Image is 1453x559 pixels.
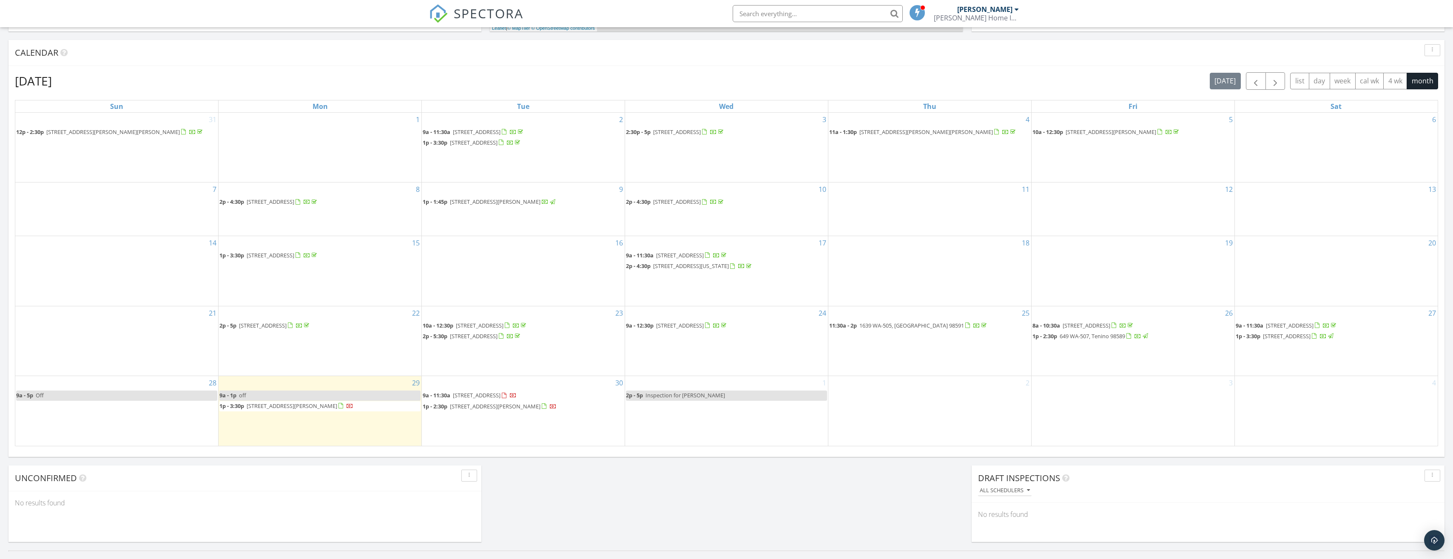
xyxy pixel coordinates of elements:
[626,127,827,137] a: 2:30p - 5p [STREET_ADDRESS]
[1236,332,1260,340] span: 1p - 3:30p
[247,198,294,205] span: [STREET_ADDRESS]
[829,128,1017,136] a: 11a - 1:30p [STREET_ADDRESS][PERSON_NAME][PERSON_NAME]
[239,391,246,399] span: off
[1234,306,1438,376] td: Go to September 27, 2025
[1024,113,1031,126] a: Go to September 4, 2025
[15,72,52,89] h2: [DATE]
[1020,183,1031,196] a: Go to September 11, 2025
[626,128,651,136] span: 2:30p - 5p
[490,25,597,32] div: |
[1210,73,1241,89] button: [DATE]
[219,113,422,183] td: Go to September 1, 2025
[219,376,422,446] td: Go to September 29, 2025
[423,139,447,146] span: 1p - 3:30p
[1246,72,1266,90] button: Previous month
[9,491,481,514] div: No results found
[617,113,625,126] a: Go to September 2, 2025
[1290,73,1309,89] button: list
[817,236,828,250] a: Go to September 17, 2025
[1234,376,1438,446] td: Go to October 4, 2025
[1266,322,1314,329] span: [STREET_ADDRESS]
[219,401,421,411] a: 1p - 3:30p [STREET_ADDRESS][PERSON_NAME]
[423,331,624,342] a: 2p - 5:30p [STREET_ADDRESS]
[311,100,330,112] a: Monday
[626,251,728,259] a: 9a - 11:30a [STREET_ADDRESS]
[733,5,903,22] input: Search everything...
[1063,322,1110,329] span: [STREET_ADDRESS]
[239,322,287,329] span: [STREET_ADDRESS]
[456,322,503,329] span: [STREET_ADDRESS]
[15,472,77,484] span: Unconfirmed
[207,306,218,320] a: Go to September 21, 2025
[821,376,828,390] a: Go to October 1, 2025
[422,306,625,376] td: Go to September 23, 2025
[614,236,625,250] a: Go to September 16, 2025
[423,322,528,329] a: 10a - 12:30p [STREET_ADDRESS]
[219,251,318,259] a: 1p - 3:30p [STREET_ADDRESS]
[1223,183,1234,196] a: Go to September 12, 2025
[1407,73,1438,89] button: month
[1223,236,1234,250] a: Go to September 19, 2025
[410,236,421,250] a: Go to September 15, 2025
[626,251,654,259] span: 9a - 11:30a
[656,251,704,259] span: [STREET_ADDRESS]
[211,183,218,196] a: Go to September 7, 2025
[1234,182,1438,236] td: Go to September 13, 2025
[656,322,704,329] span: [STREET_ADDRESS]
[515,100,531,112] a: Tuesday
[1330,73,1356,89] button: week
[423,139,522,146] a: 1p - 3:30p [STREET_ADDRESS]
[1355,73,1384,89] button: cal wk
[1024,376,1031,390] a: Go to October 2, 2025
[626,261,827,271] a: 2p - 4:30p [STREET_ADDRESS][US_STATE]
[450,402,540,410] span: [STREET_ADDRESS][PERSON_NAME]
[450,139,498,146] span: [STREET_ADDRESS]
[626,198,651,205] span: 2p - 4:30p
[1234,113,1438,183] td: Go to September 6, 2025
[614,376,625,390] a: Go to September 30, 2025
[653,198,701,205] span: [STREET_ADDRESS]
[15,113,219,183] td: Go to August 31, 2025
[219,391,236,399] span: 9a - 1p
[626,262,651,270] span: 2p - 4:30p
[1427,183,1438,196] a: Go to September 13, 2025
[1227,376,1234,390] a: Go to October 3, 2025
[16,127,217,137] a: 12p - 2:30p [STREET_ADDRESS][PERSON_NAME][PERSON_NAME]
[980,488,1030,493] div: All schedulers
[423,321,624,331] a: 10a - 12:30p [STREET_ADDRESS]
[219,198,318,205] a: 2p - 4:30p [STREET_ADDRESS]
[1031,182,1234,236] td: Go to September 12, 2025
[625,376,828,446] td: Go to October 1, 2025
[817,306,828,320] a: Go to September 24, 2025
[1236,332,1335,340] a: 1p - 3:30p [STREET_ADDRESS]
[625,236,828,306] td: Go to September 17, 2025
[1032,322,1060,329] span: 8a - 10:30a
[859,322,964,329] span: 1639 WA-505, [GEOGRAPHIC_DATA] 98591
[423,391,517,399] a: 9a - 11:30a [STREET_ADDRESS]
[108,100,125,112] a: Sunday
[46,128,180,136] span: [STREET_ADDRESS][PERSON_NAME][PERSON_NAME]
[423,128,525,136] a: 9a - 11:30a [STREET_ADDRESS]
[859,128,993,136] span: [STREET_ADDRESS][PERSON_NAME][PERSON_NAME]
[423,198,447,205] span: 1p - 1:45p
[423,138,624,148] a: 1p - 3:30p [STREET_ADDRESS]
[821,113,828,126] a: Go to September 3, 2025
[422,236,625,306] td: Go to September 16, 2025
[1329,100,1343,112] a: Saturday
[1127,100,1139,112] a: Friday
[717,100,735,112] a: Wednesday
[1032,322,1135,329] a: 8a - 10:30a [STREET_ADDRESS]
[16,391,33,399] span: 9a - 5p
[626,322,654,329] span: 9a - 12:30p
[817,183,828,196] a: Go to September 10, 2025
[219,402,244,410] span: 1p - 3:30p
[1424,530,1444,550] div: Open Intercom Messenger
[410,376,421,390] a: Go to September 29, 2025
[934,14,1019,22] div: Bowman Home Inspections
[1032,332,1149,340] a: 1p - 2:30p 649 WA-507, Tenino 98589
[626,391,643,399] span: 2p - 5p
[1032,321,1234,331] a: 8a - 10:30a [STREET_ADDRESS]
[219,322,311,329] a: 2p - 5p [STREET_ADDRESS]
[645,391,725,399] span: Inspection for [PERSON_NAME]
[422,113,625,183] td: Go to September 2, 2025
